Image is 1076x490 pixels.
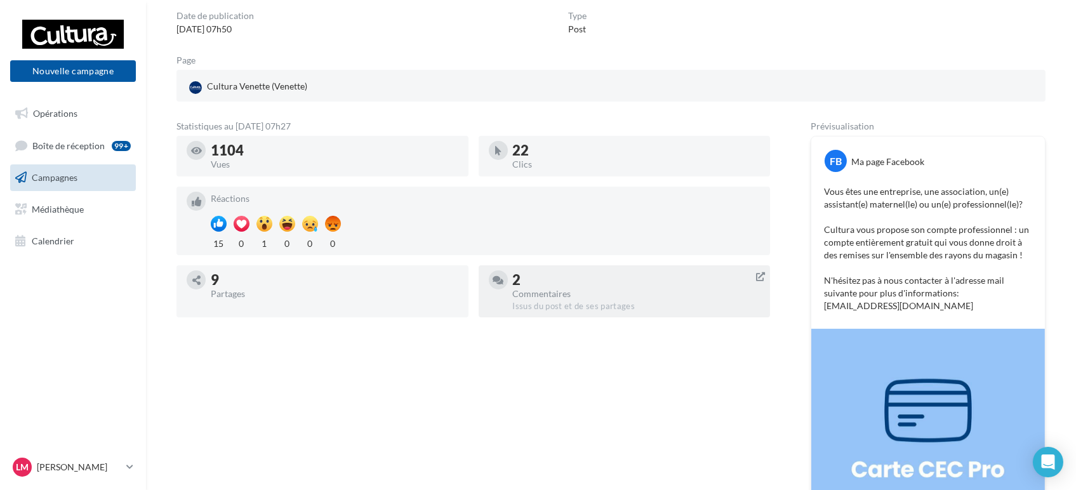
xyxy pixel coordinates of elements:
div: Commentaires [513,289,761,298]
div: Vues [211,160,458,169]
div: Ma page Facebook [851,156,924,168]
a: Calendrier [8,228,138,255]
a: Campagnes [8,164,138,191]
span: Calendrier [32,235,74,246]
button: Nouvelle campagne [10,60,136,82]
span: Opérations [33,108,77,119]
div: Open Intercom Messenger [1033,447,1063,477]
span: LM [16,461,29,473]
div: Issus du post et de ses partages [513,301,761,312]
p: [PERSON_NAME] [37,461,121,473]
div: Partages [211,289,458,298]
div: FB [825,150,847,172]
span: Médiathèque [32,204,84,215]
div: 1 [256,235,272,250]
div: Post [568,23,587,36]
a: Boîte de réception99+ [8,132,138,159]
div: Prévisualisation [811,122,1046,131]
div: 0 [325,235,341,250]
a: Opérations [8,100,138,127]
div: 1104 [211,143,458,157]
div: 9 [211,273,458,287]
div: [DATE] 07h50 [176,23,254,36]
div: 0 [279,235,295,250]
div: Clics [513,160,761,169]
div: Page [176,56,206,65]
a: Cultura Venette (Venette) [187,77,470,96]
p: Vous êtes une entreprise, une association, un(e) assistant(e) maternel(le) ou un(e) professionnel... [824,185,1032,312]
div: 15 [211,235,227,250]
div: 99+ [112,141,131,151]
div: 2 [513,273,761,287]
div: 0 [302,235,318,250]
div: Date de publication [176,11,254,20]
div: 0 [234,235,249,250]
span: Boîte de réception [32,140,105,150]
div: Type [568,11,587,20]
a: LM [PERSON_NAME] [10,455,136,479]
div: Cultura Venette (Venette) [187,77,310,96]
div: 22 [513,143,761,157]
div: Statistiques au [DATE] 07h27 [176,122,770,131]
a: Médiathèque [8,196,138,223]
span: Campagnes [32,172,77,183]
div: Réactions [211,194,760,203]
